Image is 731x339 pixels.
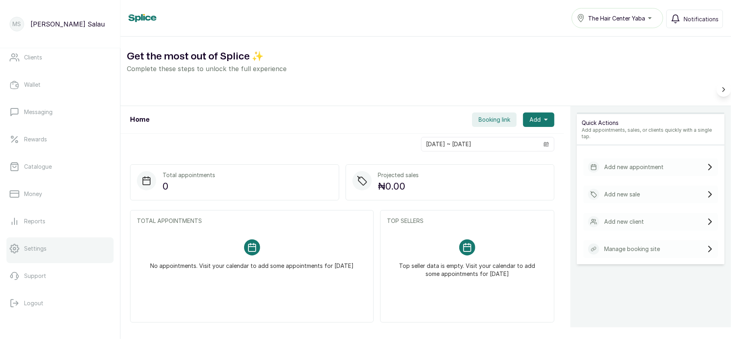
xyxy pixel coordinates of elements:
[6,128,114,151] a: Rewards
[24,108,53,116] p: Messaging
[479,116,510,124] span: Booking link
[6,46,114,69] a: Clients
[572,8,663,28] button: The Hair Center Yaba
[24,190,42,198] p: Money
[582,127,720,140] p: Add appointments, sales, or clients quickly with a single tap.
[130,115,149,125] h1: Home
[397,255,538,278] p: Top seller data is empty. Visit your calendar to add some appointments for [DATE]
[24,245,47,253] p: Settings
[24,135,47,143] p: Rewards
[684,15,719,23] span: Notifications
[6,183,114,205] a: Money
[137,217,367,225] p: TOTAL APPOINTMENTS
[31,19,105,29] p: [PERSON_NAME] Salau
[6,265,114,287] a: Support
[6,237,114,260] a: Settings
[24,81,41,89] p: Wallet
[127,49,725,64] h2: Get the most out of Splice ✨
[544,141,549,147] svg: calendar
[604,245,660,253] p: Manage booking site
[150,255,354,270] p: No appointments. Visit your calendar to add some appointments for [DATE]
[24,299,43,307] p: Logout
[387,217,548,225] p: TOP SELLERS
[604,163,664,171] p: Add new appointment
[604,218,644,226] p: Add new client
[6,292,114,314] button: Logout
[717,82,731,97] button: Scroll right
[6,101,114,123] a: Messaging
[24,272,46,280] p: Support
[163,179,215,194] p: 0
[6,155,114,178] a: Catalogue
[582,119,720,127] p: Quick Actions
[24,53,42,61] p: Clients
[24,217,45,225] p: Reports
[6,210,114,233] a: Reports
[523,112,554,127] button: Add
[604,190,640,198] p: Add new sale
[588,14,645,22] span: The Hair Center Yaba
[13,20,21,28] p: MS
[666,10,723,28] button: Notifications
[472,112,517,127] button: Booking link
[24,163,52,171] p: Catalogue
[378,179,419,194] p: ₦0.00
[421,137,539,151] input: Select date
[163,171,215,179] p: Total appointments
[127,64,725,74] p: Complete these steps to unlock the full experience
[6,74,114,96] a: Wallet
[529,116,541,124] span: Add
[378,171,419,179] p: Projected sales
